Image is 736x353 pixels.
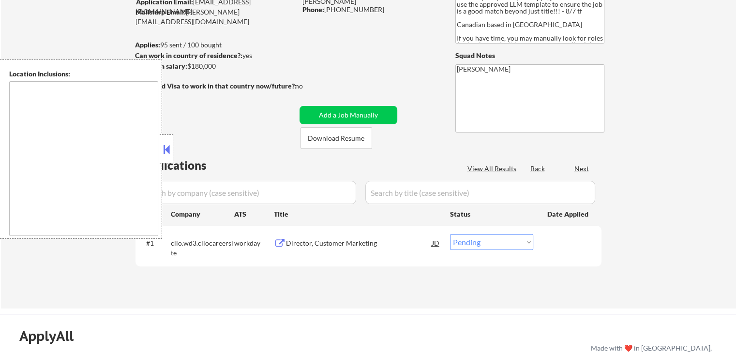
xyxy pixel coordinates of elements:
div: [PHONE_NUMBER] [302,5,439,15]
input: Search by company (case sensitive) [138,181,356,204]
strong: Can work in country of residence?: [135,51,242,59]
div: Director, Customer Marketing [286,238,432,248]
div: Date Applied [547,209,590,219]
strong: Mailslurp Email: [135,8,186,16]
div: Status [450,205,533,222]
button: Add a Job Manually [300,106,397,124]
div: Company [171,209,234,219]
div: Next [574,164,590,174]
div: View All Results [467,164,519,174]
div: Location Inclusions: [9,69,158,79]
strong: Phone: [302,5,324,14]
div: [PERSON_NAME][EMAIL_ADDRESS][DOMAIN_NAME] [135,7,296,26]
div: ApplyAll [19,328,85,344]
div: Title [274,209,441,219]
div: $180,000 [135,61,296,71]
div: no [295,81,323,91]
div: JD [431,234,441,251]
strong: Applies: [135,41,160,49]
button: Download Resume [300,127,372,149]
div: ATS [234,209,274,219]
div: Back [530,164,546,174]
strong: Will need Visa to work in that country now/future?: [135,82,297,90]
div: yes [135,51,293,60]
div: Squad Notes [455,51,604,60]
div: 95 sent / 100 bought [135,40,296,50]
div: clio.wd3.cliocareersite [171,238,234,257]
div: Applications [138,160,234,171]
input: Search by title (case sensitive) [365,181,595,204]
div: #1 [146,238,163,248]
div: workday [234,238,274,248]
